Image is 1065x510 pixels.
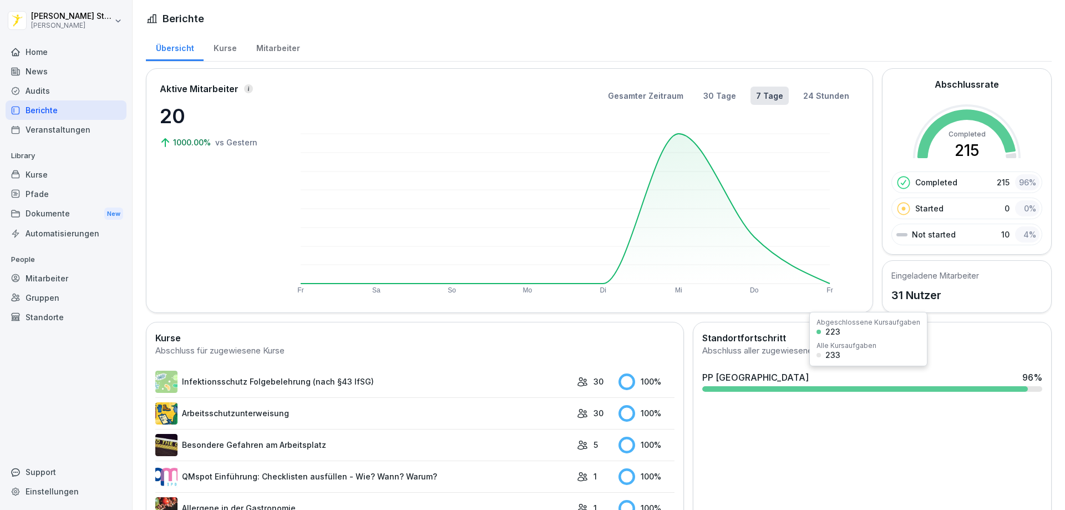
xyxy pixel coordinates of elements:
h2: Kurse [155,331,674,345]
a: Einstellungen [6,482,126,501]
a: Übersicht [146,33,204,61]
p: Completed [915,176,957,188]
text: Fr [297,286,303,294]
text: Sa [372,286,381,294]
p: Library [6,147,126,165]
div: 100 % [618,437,674,453]
div: 96 % [1015,174,1039,190]
div: 233 [825,351,840,359]
a: Mitarbeiter [6,269,126,288]
p: 20 [160,101,271,131]
p: 30 [594,376,603,387]
div: Alle Kursaufgaben [816,342,876,349]
button: 30 Tage [698,87,742,105]
p: Not started [912,229,956,240]
p: vs Gestern [215,137,257,148]
div: 96 % [1022,371,1042,384]
div: 223 [825,328,840,336]
a: Infektionsschutz Folgebelehrung (nach §43 IfSG) [155,371,571,393]
a: Home [6,42,126,62]
p: Started [915,203,944,214]
div: Dokumente [6,204,126,224]
a: Mitarbeiter [246,33,310,61]
a: Berichte [6,100,126,120]
text: Mi [675,286,682,294]
a: Arbeitsschutzunterweisung [155,402,571,425]
a: Automatisierungen [6,224,126,243]
img: rsy9vu330m0sw5op77geq2rv.png [155,466,177,488]
text: Di [600,286,606,294]
div: 0 % [1015,200,1039,216]
p: 5 [594,439,598,451]
a: QMspot Einführung: Checklisten ausfüllen - Wie? Wann? Warum? [155,466,571,488]
div: 100 % [618,468,674,485]
div: New [104,208,123,220]
h1: Berichte [163,11,204,26]
p: 31 Nutzer [891,287,979,304]
a: Kurse [6,165,126,184]
button: 24 Stunden [798,87,855,105]
div: Abschluss für zugewiesene Kurse [155,345,674,357]
a: Besondere Gefahren am Arbeitsplatz [155,434,571,456]
text: Mo [523,286,532,294]
p: 0 [1005,203,1010,214]
text: Do [750,286,759,294]
h2: Standortfortschritt [702,331,1042,345]
a: Veranstaltungen [6,120,126,139]
div: PP [GEOGRAPHIC_DATA] [702,371,809,384]
button: 7 Tage [750,87,789,105]
p: [PERSON_NAME] [31,22,112,29]
img: zq4t51x0wy87l3xh8s87q7rq.png [155,434,177,456]
a: News [6,62,126,81]
div: Abgeschlossene Kursaufgaben [816,319,920,326]
a: PP [GEOGRAPHIC_DATA]96% [698,366,1047,396]
p: Aktive Mitarbeiter [160,82,239,95]
h5: Eingeladene Mitarbeiter [891,270,979,281]
a: DokumenteNew [6,204,126,224]
h2: Abschlussrate [935,78,999,91]
p: 215 [997,176,1010,188]
div: 100 % [618,405,674,422]
img: tgff07aey9ahi6f4hltuk21p.png [155,371,177,393]
a: Audits [6,81,126,100]
div: Abschluss aller zugewiesenen Kurse pro Standort [702,345,1042,357]
a: Standorte [6,307,126,327]
a: Gruppen [6,288,126,307]
p: 10 [1001,229,1010,240]
p: 1 [594,471,597,482]
div: 4 % [1015,226,1039,243]
button: Gesamter Zeitraum [602,87,689,105]
a: Kurse [204,33,246,61]
a: Pfade [6,184,126,204]
img: bgsrfyvhdm6180ponve2jajk.png [155,402,177,425]
text: Fr [826,286,833,294]
p: People [6,251,126,269]
div: 100 % [618,373,674,390]
p: 1000.00% [173,137,213,148]
p: 30 [594,407,603,419]
div: Support [6,462,126,482]
text: So [448,286,456,294]
p: [PERSON_NAME] Stambolov [31,12,112,21]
